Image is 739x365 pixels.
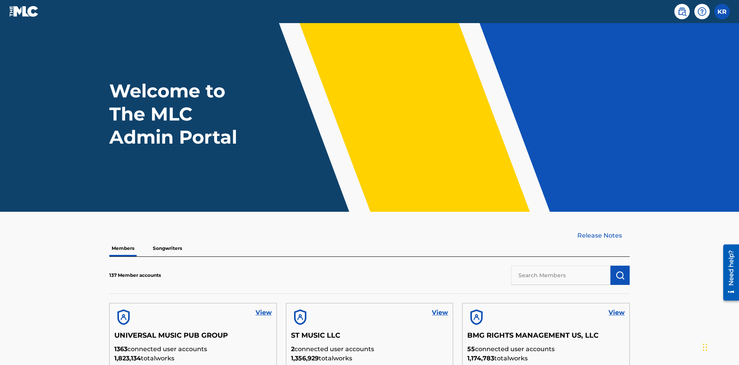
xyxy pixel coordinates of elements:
h5: UNIVERSAL MUSIC PUB GROUP [114,331,272,345]
div: User Menu [714,4,730,19]
a: Public Search [674,4,690,19]
span: 1363 [114,345,127,353]
span: 1,356,929 [291,355,319,362]
a: View [609,308,625,317]
iframe: Resource Center [717,241,739,305]
h5: BMG RIGHTS MANAGEMENT US, LLC [467,331,625,345]
iframe: Chat Widget [701,328,739,365]
img: Search Works [615,271,625,280]
img: account [291,308,309,326]
div: Help [694,4,710,19]
p: connected user accounts [467,345,625,354]
p: connected user accounts [114,345,272,354]
p: Members [109,240,137,256]
a: View [256,308,272,317]
a: View [432,308,448,317]
img: MLC Logo [9,6,39,17]
p: 137 Member accounts [109,272,161,279]
h1: Welcome to The MLC Admin Portal [109,79,253,149]
span: 1,823,134 [114,355,141,362]
span: 1,174,783 [467,355,494,362]
h5: ST MUSIC LLC [291,331,448,345]
span: 2 [291,345,294,353]
p: total works [114,354,272,363]
p: total works [291,354,448,363]
div: Drag [703,336,707,359]
input: Search Members [511,266,610,285]
a: Release Notes [577,231,630,240]
p: Songwriters [150,240,184,256]
span: 55 [467,345,475,353]
img: help [697,7,707,16]
p: connected user accounts [291,345,448,354]
img: search [677,7,687,16]
img: account [467,308,486,326]
p: total works [467,354,625,363]
img: account [114,308,133,326]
